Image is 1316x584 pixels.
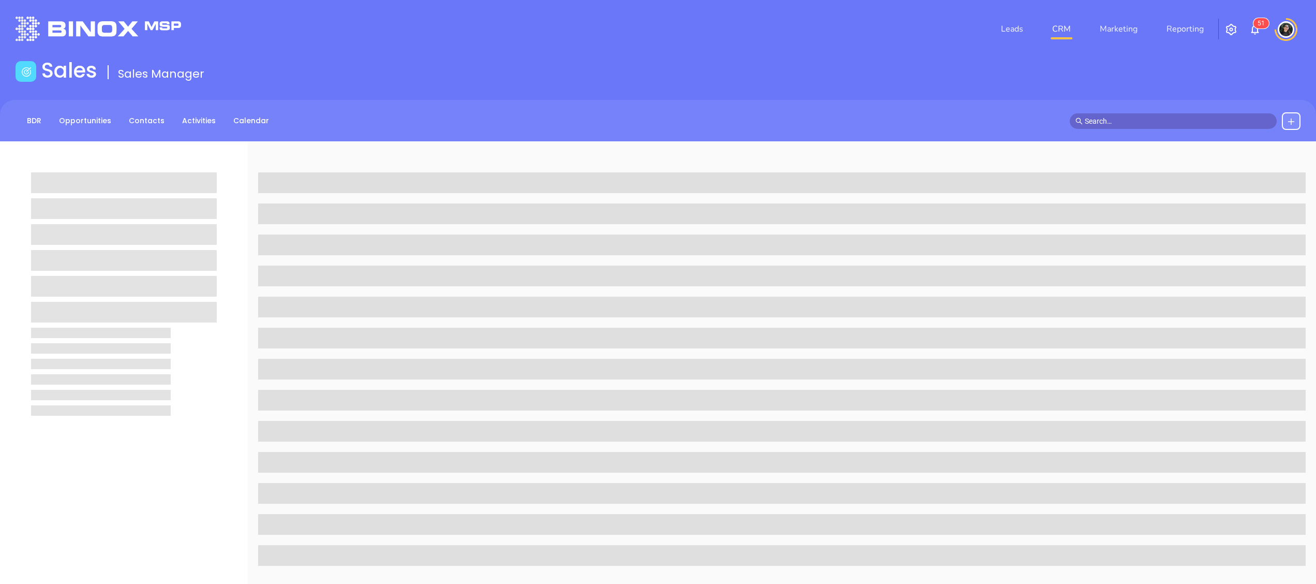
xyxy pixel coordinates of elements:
img: user [1278,21,1294,38]
a: Calendar [227,112,275,129]
span: 1 [1261,20,1265,27]
span: search [1075,118,1083,125]
a: Opportunities [53,112,117,129]
a: BDR [21,112,48,129]
h1: Sales [41,58,97,83]
input: Search… [1085,115,1271,127]
img: iconNotification [1249,23,1261,36]
img: logo [16,17,181,41]
span: Sales Manager [118,66,204,82]
a: Leads [997,19,1027,39]
a: CRM [1048,19,1075,39]
sup: 51 [1253,18,1269,28]
a: Marketing [1096,19,1142,39]
a: Contacts [123,112,171,129]
span: 5 [1258,20,1261,27]
img: iconSetting [1225,23,1237,36]
a: Activities [176,112,222,129]
a: Reporting [1162,19,1208,39]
